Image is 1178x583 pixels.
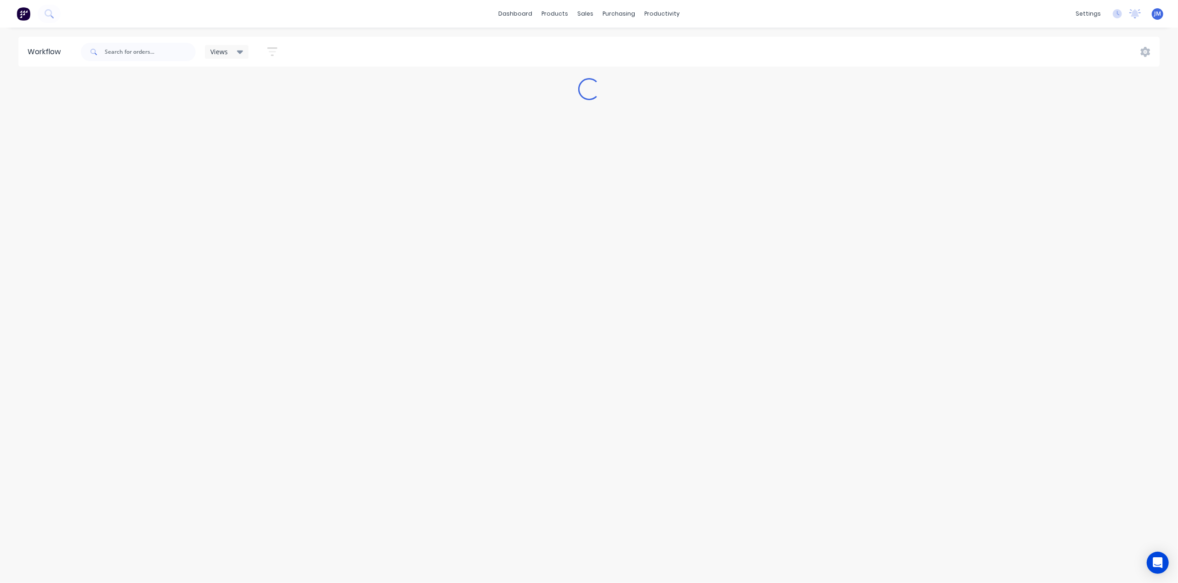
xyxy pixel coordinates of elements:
a: dashboard [494,7,537,21]
span: Views [210,47,228,57]
div: sales [573,7,598,21]
div: purchasing [598,7,640,21]
span: JM [1154,10,1161,18]
img: Factory [17,7,30,21]
div: Open Intercom Messenger [1147,552,1169,574]
div: products [537,7,573,21]
div: settings [1071,7,1105,21]
div: Workflow [28,46,65,57]
div: productivity [640,7,684,21]
input: Search for orders... [105,43,196,61]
